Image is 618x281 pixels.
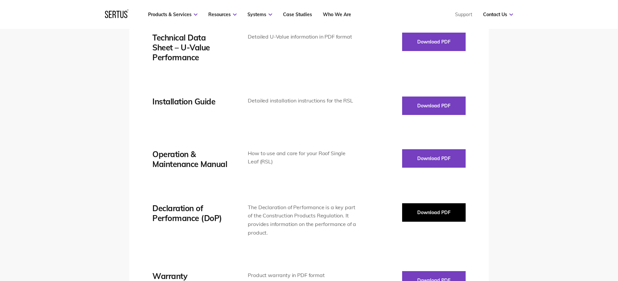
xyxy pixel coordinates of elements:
[248,33,357,41] div: Detailed U-Value information in PDF format
[248,271,357,280] div: Product warranty in PDF format
[483,12,513,17] a: Contact Us
[248,97,357,105] div: Detailed installation instructions for the RSL
[402,149,466,168] button: Download PDF
[402,203,466,222] button: Download PDF
[148,12,197,17] a: Products & Services
[152,271,228,281] div: Warranty
[208,12,237,17] a: Resources
[323,12,351,17] a: Who We Are
[455,12,472,17] a: Support
[283,12,312,17] a: Case Studies
[152,33,228,62] div: Technical Data Sheet – U-Value Performance
[402,33,466,51] button: Download PDF
[248,149,357,166] div: How to use and care for your Roof Single Leaf (RSL)
[152,97,228,106] div: Installation Guide
[247,12,272,17] a: Systems
[402,97,466,115] button: Download PDF
[248,203,357,237] div: The Declaration of Performance is a key part of the Construction Products Regulation. It provides...
[152,149,228,169] div: Operation & Maintenance Manual
[152,203,228,223] div: Declaration of Performance (DoP)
